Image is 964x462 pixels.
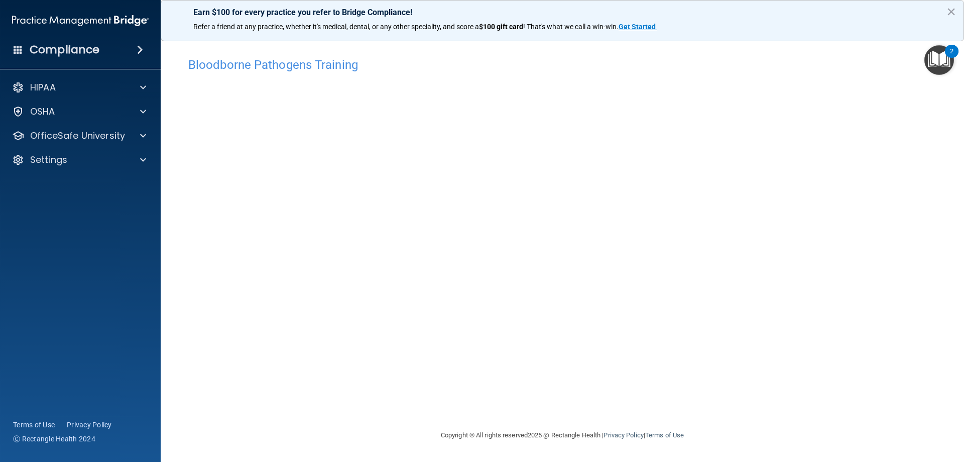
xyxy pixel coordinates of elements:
strong: $100 gift card [479,23,523,31]
h4: Bloodborne Pathogens Training [188,58,936,71]
strong: Get Started [619,23,656,31]
div: Copyright © All rights reserved 2025 @ Rectangle Health | | [379,419,746,451]
p: HIPAA [30,81,56,94]
a: OfficeSafe University [12,130,146,142]
img: PMB logo [12,11,149,31]
span: Refer a friend at any practice, whether it's medical, dental, or any other speciality, and score a [193,23,479,31]
p: OSHA [30,106,55,118]
a: HIPAA [12,81,146,94]
a: Settings [12,154,146,166]
a: Terms of Use [13,420,55,430]
a: Terms of Use [645,431,684,439]
button: Open Resource Center, 2 new notifications [924,45,954,75]
span: ! That's what we call a win-win. [523,23,619,31]
h4: Compliance [30,43,99,57]
p: OfficeSafe University [30,130,125,142]
p: Settings [30,154,67,166]
button: Close [946,4,956,20]
a: Privacy Policy [604,431,643,439]
a: OSHA [12,106,146,118]
span: Ⓒ Rectangle Health 2024 [13,434,95,444]
a: Privacy Policy [67,420,112,430]
iframe: bbp [188,77,936,386]
div: 2 [950,51,953,64]
a: Get Started [619,23,657,31]
p: Earn $100 for every practice you refer to Bridge Compliance! [193,8,931,17]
